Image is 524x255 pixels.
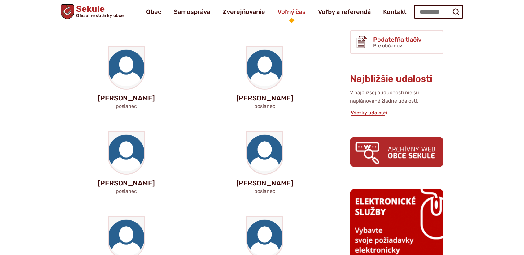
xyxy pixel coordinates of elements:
[318,3,371,20] a: Voľby a referendá
[71,103,182,109] p: poslanec
[209,103,320,109] p: poslanec
[350,30,443,54] a: Podateľňa tlačív Pre občanov
[223,3,265,20] a: Zverejňovanie
[174,3,210,20] a: Samospráva
[146,3,161,20] a: Obec
[71,180,182,187] p: [PERSON_NAME]
[76,13,124,18] span: Oficiálne stránky obce
[61,4,124,19] a: Logo Sekule, prejsť na domovskú stránku.
[277,3,306,20] a: Voľný čas
[61,4,74,19] img: Prejsť na domovskú stránku
[350,137,443,167] img: archiv.png
[247,47,282,89] img: 146-1468479_my-profile-icon-blank-profile-picture-circle-hd
[71,188,182,194] p: poslanec
[209,188,320,194] p: poslanec
[74,5,124,18] span: Sekule
[373,43,402,49] span: Pre občanov
[350,110,388,116] a: Všetky udalosti
[71,95,182,102] p: [PERSON_NAME]
[209,95,320,102] p: [PERSON_NAME]
[109,132,144,174] img: 146-1468479_my-profile-icon-blank-profile-picture-circle-hd
[109,47,144,89] img: 146-1468479_my-profile-icon-blank-profile-picture-circle-hd
[350,74,443,84] h3: Najbližšie udalosti
[209,180,320,187] p: [PERSON_NAME]
[383,3,407,20] a: Kontakt
[350,89,443,105] p: V najbližšej budúcnosti nie sú naplánované žiadne udalosti.
[247,132,282,174] img: 146-1468479_my-profile-icon-blank-profile-picture-circle-hd
[373,36,421,43] span: Podateľňa tlačív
